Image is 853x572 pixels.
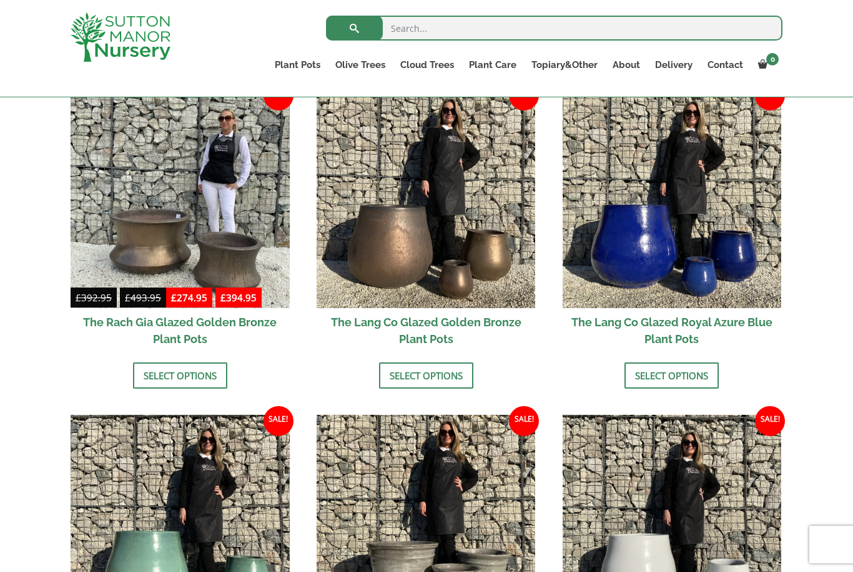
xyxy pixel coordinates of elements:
[76,291,112,304] bdi: 392.95
[125,291,131,304] span: £
[317,308,536,353] h2: The Lang Co Glazed Golden Bronze Plant Pots
[700,56,751,74] a: Contact
[317,89,536,353] a: Sale! The Lang Co Glazed Golden Bronze Plant Pots
[171,291,207,304] bdi: 274.95
[264,406,293,436] span: Sale!
[220,291,257,304] bdi: 394.95
[125,291,161,304] bdi: 493.95
[766,53,779,65] span: 0
[509,406,539,436] span: Sale!
[71,89,290,308] img: The Rach Gia Glazed Golden Bronze Plant Pots
[220,291,226,304] span: £
[648,56,700,74] a: Delivery
[563,308,782,353] h2: The Lang Co Glazed Royal Azure Blue Plant Pots
[71,12,170,62] img: logo
[328,56,393,74] a: Olive Trees
[71,308,290,353] h2: The Rach Gia Glazed Golden Bronze Plant Pots
[751,56,782,74] a: 0
[133,362,227,389] a: Select options for “The Rach Gia Glazed Golden Bronze Plant Pots”
[461,56,524,74] a: Plant Care
[317,89,536,308] img: The Lang Co Glazed Golden Bronze Plant Pots
[563,89,782,308] img: The Lang Co Glazed Royal Azure Blue Plant Pots
[76,291,81,304] span: £
[71,89,290,353] a: Sale! £392.95-£493.95 £274.95-£394.95 The Rach Gia Glazed Golden Bronze Plant Pots
[755,406,785,436] span: Sale!
[605,56,648,74] a: About
[71,290,166,308] del: -
[267,56,328,74] a: Plant Pots
[166,290,262,308] ins: -
[326,16,782,41] input: Search...
[563,89,782,353] a: Sale! The Lang Co Glazed Royal Azure Blue Plant Pots
[379,362,473,389] a: Select options for “The Lang Co Glazed Golden Bronze Plant Pots”
[171,291,177,304] span: £
[624,362,719,389] a: Select options for “The Lang Co Glazed Royal Azure Blue Plant Pots”
[393,56,461,74] a: Cloud Trees
[524,56,605,74] a: Topiary&Other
